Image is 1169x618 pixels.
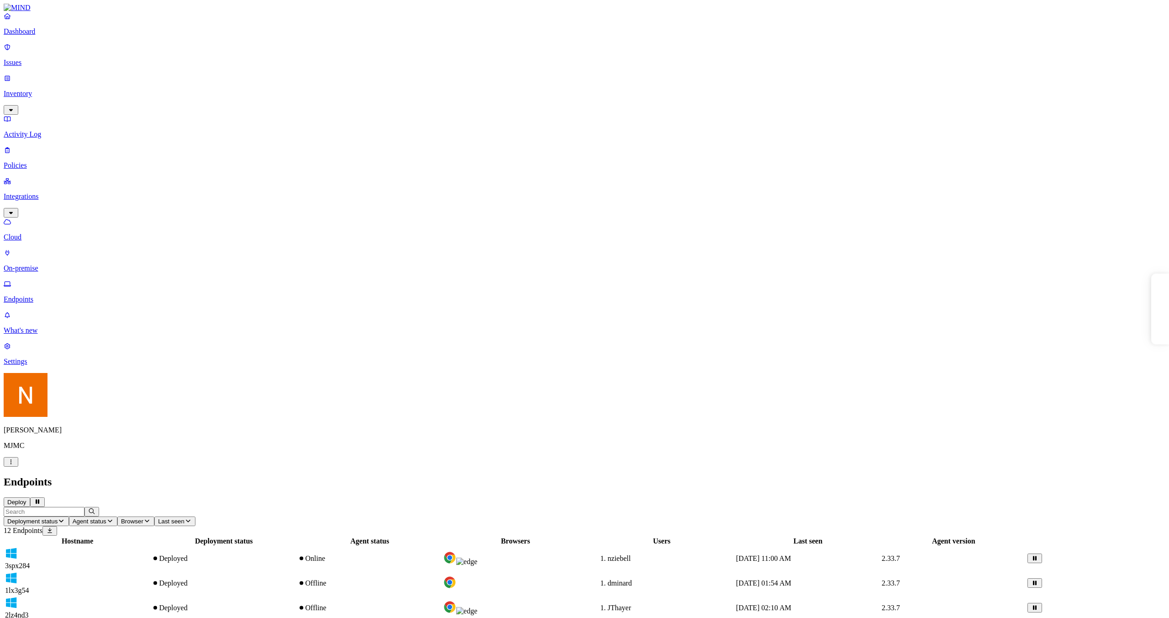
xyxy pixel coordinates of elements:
p: Activity Log [4,130,1165,139]
img: edge [456,558,477,566]
span: Deployed [159,604,187,612]
a: Activity Log [4,115,1165,139]
img: chrome [443,576,456,589]
a: On-premise [4,249,1165,272]
span: Deployment status [7,518,58,525]
p: Settings [4,357,1165,366]
a: Settings [4,342,1165,366]
div: Browsers [443,537,587,545]
img: MIND [4,4,31,12]
img: chrome [443,551,456,564]
span: Browser [121,518,143,525]
a: Endpoints [4,280,1165,304]
span: 2.33.7 [882,554,900,562]
p: What's new [4,326,1165,335]
p: Dashboard [4,27,1165,36]
img: windows [5,572,18,585]
img: windows [5,547,18,560]
p: Policies [4,161,1165,170]
div: Users [589,537,734,545]
button: Deploy [4,497,30,507]
div: Agent version [882,537,1026,545]
span: 2.33.7 [882,579,900,587]
a: Cloud [4,218,1165,241]
span: Agent status [73,518,106,525]
img: edge [456,607,477,615]
span: Last seen [158,518,184,525]
span: Deployed [159,579,187,587]
div: Hostname [5,537,150,545]
div: Last seen [736,537,880,545]
a: Issues [4,43,1165,67]
span: [DATE] 11:00 AM [736,554,791,562]
p: [PERSON_NAME] [4,426,1165,434]
div: Deployment status [152,537,296,545]
h2: Endpoints [4,476,1165,488]
span: JThayer [607,604,631,612]
a: Inventory [4,74,1165,113]
a: Policies [4,146,1165,170]
div: Offline [298,604,442,612]
span: 2.33.7 [882,604,900,612]
span: 12 Endpoints [4,527,42,534]
img: chrome [443,601,456,613]
p: Cloud [4,233,1165,241]
a: Integrations [4,177,1165,216]
span: [DATE] 01:54 AM [736,579,791,587]
span: nziebell [607,554,631,562]
a: Dashboard [4,12,1165,36]
a: What's new [4,311,1165,335]
div: Agent status [298,537,442,545]
span: 1lx3g54 [5,586,29,594]
span: Deployed [159,554,187,562]
img: windows [5,597,18,609]
span: 3spx284 [5,562,30,570]
p: MJMC [4,442,1165,450]
input: Search [4,507,84,517]
span: [DATE] 02:10 AM [736,604,791,612]
p: Inventory [4,90,1165,98]
div: Online [298,554,442,563]
span: dminard [607,579,632,587]
div: Offline [298,579,442,587]
a: MIND [4,4,1165,12]
p: Endpoints [4,295,1165,304]
p: Issues [4,59,1165,67]
p: Integrations [4,192,1165,201]
p: On-premise [4,264,1165,272]
img: Nitai Mishary [4,373,47,417]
